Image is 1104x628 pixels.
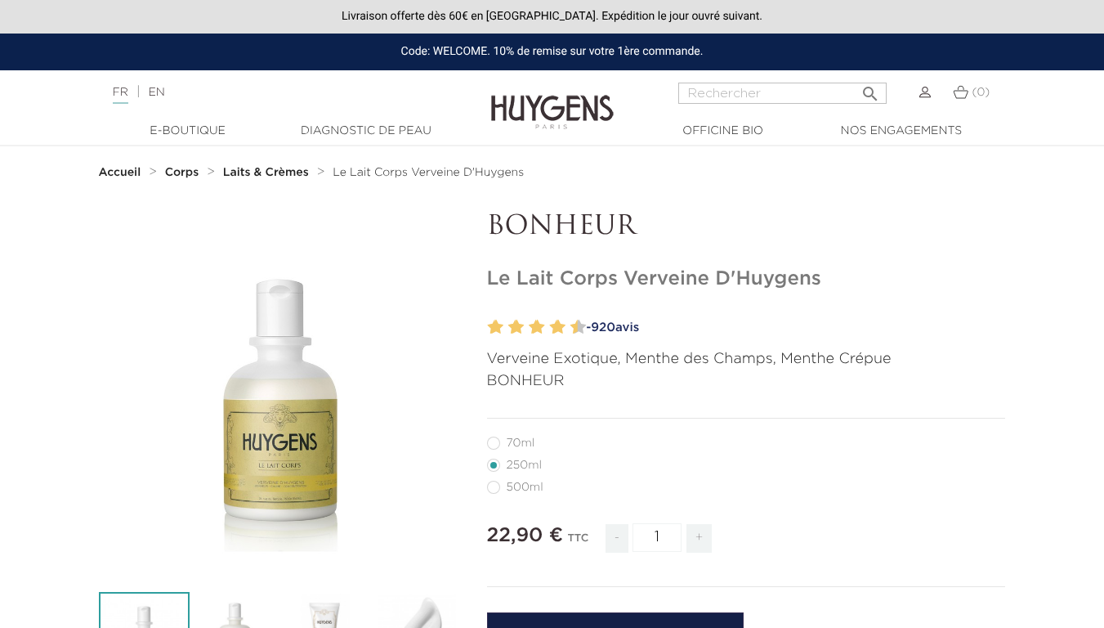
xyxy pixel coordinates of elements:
[678,83,887,104] input: Rechercher
[567,521,588,565] div: TTC
[591,321,615,334] span: 920
[553,316,565,339] label: 8
[686,524,713,553] span: +
[533,316,545,339] label: 6
[487,370,1006,392] p: BONHEUR
[512,316,524,339] label: 4
[487,212,1006,243] p: BONHEUR
[113,87,128,104] a: FR
[99,167,141,178] strong: Accueil
[491,69,614,132] img: Huygens
[165,166,203,179] a: Corps
[105,83,448,102] div: |
[505,316,511,339] label: 3
[333,166,524,179] a: Le Lait Corps Verveine D'Huygens
[546,316,552,339] label: 7
[487,348,1006,370] p: Verveine Exotique, Menthe des Champs, Menthe Crépue
[574,316,586,339] label: 10
[820,123,983,140] a: Nos engagements
[632,523,682,552] input: Quantité
[99,166,145,179] a: Accueil
[856,78,885,100] button: 
[165,167,199,178] strong: Corps
[606,524,628,553] span: -
[972,87,990,98] span: (0)
[485,316,490,339] label: 1
[333,167,524,178] span: Le Lait Corps Verveine D'Huygens
[567,316,573,339] label: 9
[284,123,448,140] a: Diagnostic de peau
[491,316,503,339] label: 2
[641,123,805,140] a: Officine Bio
[487,437,555,450] label: 70ml
[223,167,309,178] strong: Laits & Crèmes
[581,316,1006,340] a: -920avis
[487,481,563,494] label: 500ml
[525,316,531,339] label: 5
[860,79,880,99] i: 
[487,526,563,545] span: 22,90 €
[106,123,270,140] a: E-Boutique
[223,166,313,179] a: Laits & Crèmes
[148,87,164,98] a: EN
[487,459,561,472] label: 250ml
[487,267,1006,291] h1: Le Lait Corps Verveine D'Huygens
